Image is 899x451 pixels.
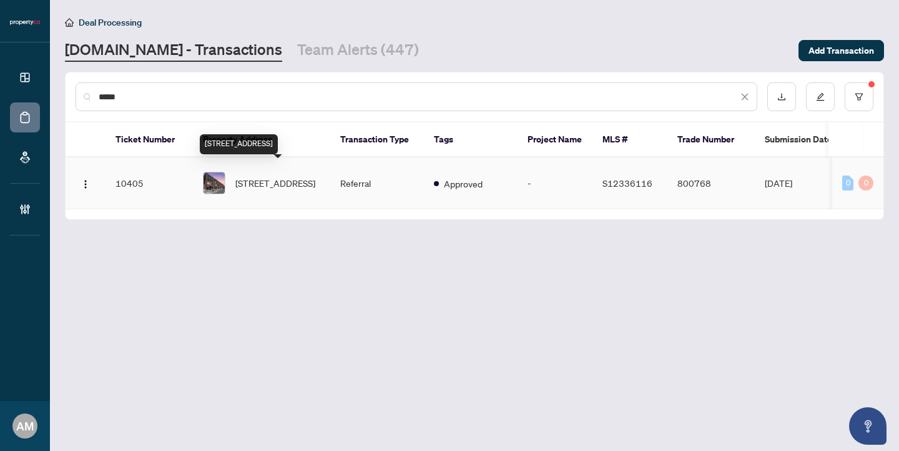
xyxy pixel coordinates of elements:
[858,176,873,191] div: 0
[518,157,592,209] td: -
[798,40,884,61] button: Add Transaction
[855,92,863,101] span: filter
[65,39,282,62] a: [DOMAIN_NAME] - Transactions
[806,82,835,111] button: edit
[330,157,424,209] td: Referral
[777,92,786,101] span: download
[10,19,40,26] img: logo
[849,407,887,445] button: Open asap
[297,39,419,62] a: Team Alerts (447)
[765,132,832,146] span: Submission Date
[193,122,330,157] th: Property Address
[755,122,861,157] th: Submission Date
[200,134,278,154] div: [STREET_ADDRESS]
[204,172,225,194] img: thumbnail-img
[592,122,667,157] th: MLS #
[76,173,96,193] button: Logo
[424,122,518,157] th: Tags
[842,176,853,191] div: 0
[602,177,652,189] span: S12336116
[81,179,91,189] img: Logo
[755,157,861,209] td: [DATE]
[845,82,873,111] button: filter
[667,122,755,157] th: Trade Number
[518,122,592,157] th: Project Name
[106,157,193,209] td: 10405
[235,176,315,190] span: [STREET_ADDRESS]
[767,82,796,111] button: download
[667,157,755,209] td: 800768
[816,92,825,101] span: edit
[16,417,34,435] span: AM
[444,177,483,191] span: Approved
[740,92,749,101] span: close
[106,122,193,157] th: Ticket Number
[330,122,424,157] th: Transaction Type
[79,17,142,28] span: Deal Processing
[808,41,874,61] span: Add Transaction
[65,18,74,27] span: home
